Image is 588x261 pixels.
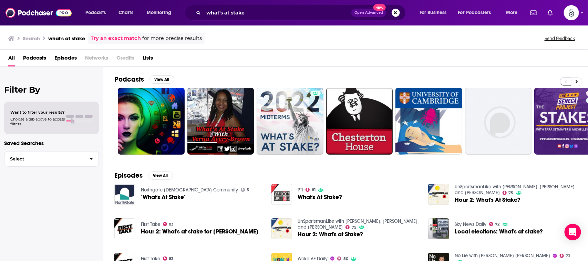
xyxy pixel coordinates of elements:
[114,184,135,205] img: "What's At Stake"
[489,222,500,226] a: 72
[204,7,351,18] input: Search podcasts, credits, & more...
[147,8,171,18] span: Monitoring
[306,188,316,192] a: 81
[455,253,550,259] a: No Lie with Brian Tyler Cohen
[10,117,65,126] span: Choose a tab above to access filters.
[352,226,357,229] span: 75
[114,218,135,239] img: Hour 2: What's at stake for Belichick
[509,191,514,195] span: 75
[566,254,571,258] span: 73
[455,197,520,203] a: Hour 2: What's At Stake?
[312,188,316,191] span: 81
[458,8,491,18] span: For Podcasters
[23,52,46,66] a: Podcasts
[354,11,383,14] span: Open Advanced
[85,8,106,18] span: Podcasts
[4,85,99,95] h2: Filter By
[169,257,174,260] span: 83
[114,171,143,180] h2: Episodes
[454,7,501,18] button: open menu
[141,229,258,234] span: Hour 2: What's at stake for [PERSON_NAME]
[8,52,15,66] a: All
[149,75,174,84] button: View All
[141,229,258,234] a: Hour 2: What's at stake for Belichick
[565,224,581,240] div: Open Intercom Messenger
[54,52,77,66] a: Episodes
[345,225,357,229] a: 75
[142,34,202,42] span: for more precise results
[495,223,500,226] span: 72
[163,257,174,261] a: 83
[528,7,539,19] a: Show notifications dropdown
[141,187,238,193] a: Northgate Christian Community
[503,191,514,195] a: 75
[141,194,186,200] a: "What's At Stake"
[351,9,386,17] button: Open AdvancedNew
[48,35,85,42] h3: what's at stake
[247,188,249,191] span: 5
[118,8,133,18] span: Charts
[564,5,579,20] span: Logged in as Spiral5-G2
[298,218,419,230] a: UnSportsmanLike with Evan, Canty, and Michelle
[337,257,348,261] a: 50
[114,75,174,84] a: PodcastsView All
[91,34,141,42] a: Try an exact match
[564,5,579,20] img: User Profile
[4,140,99,146] p: Saved Searches
[142,7,180,18] button: open menu
[6,6,72,19] img: Podchaser - Follow, Share and Rate Podcasts
[501,7,526,18] button: open menu
[114,75,144,84] h2: Podcasts
[114,171,173,180] a: EpisodesView All
[10,110,65,115] span: Want to filter your results?
[298,187,303,193] a: PTI
[564,5,579,20] button: Show profile menu
[271,184,292,205] img: What's At Stake?
[560,254,571,258] a: 73
[506,8,518,18] span: More
[298,194,342,200] a: What's At Stake?
[169,223,174,226] span: 83
[116,52,134,66] span: Credits
[191,5,412,21] div: Search podcasts, credits, & more...
[271,218,292,239] img: Hour 2: What's at Stake?
[420,8,447,18] span: For Business
[455,221,486,227] a: Sky News Daily
[543,35,577,41] button: Send feedback
[23,35,40,42] h3: Search
[148,171,173,180] button: View All
[428,218,449,239] img: Local elections: What's at stake?
[241,188,249,192] a: 5
[163,222,174,226] a: 83
[343,257,348,260] span: 50
[85,52,108,66] span: Networks
[545,7,556,19] a: Show notifications dropdown
[114,7,137,18] a: Charts
[298,231,363,237] a: Hour 2: What's at Stake?
[455,229,543,234] a: Local elections: What's at stake?
[143,52,153,66] a: Lists
[141,221,160,227] a: First Take
[373,4,386,11] span: New
[428,184,449,205] img: Hour 2: What's At Stake?
[455,184,576,196] a: UnSportsmanLike with Evan, Canty, and Michelle
[4,151,99,167] button: Select
[81,7,115,18] button: open menu
[4,157,84,161] span: Select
